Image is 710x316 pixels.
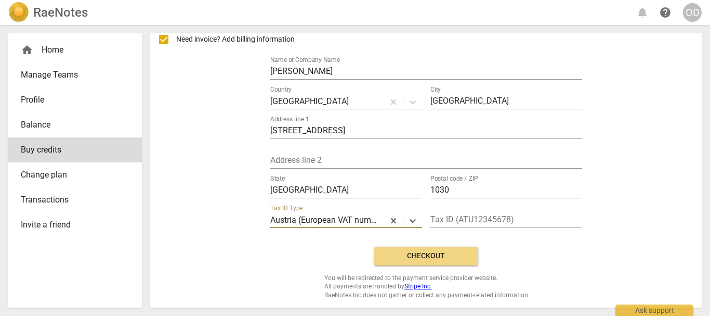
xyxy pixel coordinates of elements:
span: Invite a friend [21,219,121,231]
div: Home [21,44,121,56]
a: Stripe Inc. [404,283,432,290]
span: Balance [21,119,121,131]
span: Buy credits [21,144,121,156]
a: Invite a friend [8,212,142,237]
div: Ask support [615,305,693,316]
a: Manage Teams [8,62,142,87]
h2: RaeNotes [33,5,88,20]
span: Transactions [21,194,121,206]
label: City [430,86,441,93]
span: home [21,44,33,56]
button: Checkout [374,247,478,266]
span: Profile [21,94,121,106]
label: Address line 1 [270,116,309,122]
div: Home [8,37,142,62]
p: Austria (European VAT number) [270,214,380,226]
a: Change plan [8,162,142,187]
span: Need invoice? Add billing information [176,34,296,45]
a: Help [656,3,675,22]
span: Change plan [21,169,121,181]
a: Balance [8,112,142,137]
a: Transactions [8,187,142,212]
a: Profile [8,87,142,112]
span: You will be redirected to the payment service provider website. All payments are handled by RaeNo... [324,274,528,300]
input: ATU12345678 [430,213,582,228]
a: LogoRaeNotes [8,2,88,23]
label: Country [270,86,292,93]
label: Tax ID Type [270,205,303,211]
label: Postal code / ZIP [430,175,478,182]
span: Checkout [383,251,470,261]
img: Logo [8,2,29,23]
span: Manage Teams [21,69,121,81]
p: Austria [270,95,349,107]
button: OD [683,3,702,22]
span: help [659,6,672,19]
a: Buy credits [8,137,142,162]
label: Name or Company Name [270,57,340,63]
label: State [270,175,285,182]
